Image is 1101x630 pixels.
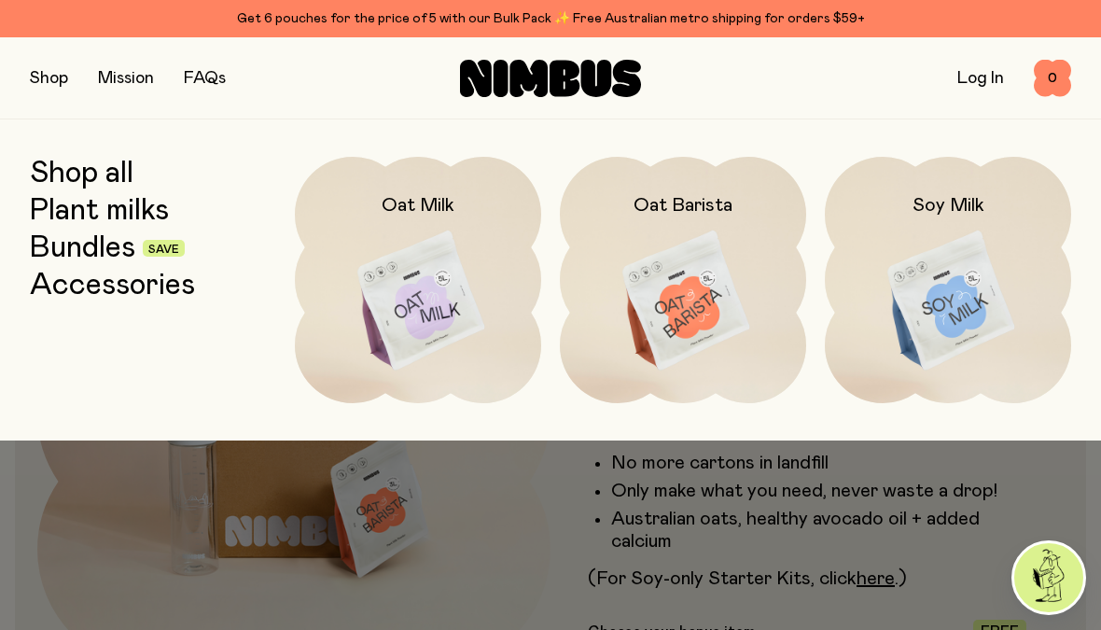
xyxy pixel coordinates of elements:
a: Plant milks [30,194,169,228]
a: Bundles [30,231,135,265]
h2: Oat Milk [382,194,454,217]
div: Get 6 pouches for the price of 5 with our Bulk Pack ✨ Free Australian metro shipping for orders $59+ [30,7,1071,30]
h2: Soy Milk [913,194,984,217]
a: FAQs [184,70,226,87]
a: Shop all [30,157,133,190]
h2: Oat Barista [634,194,732,217]
img: agent [1014,543,1083,612]
a: Oat Milk [295,157,541,403]
span: Save [148,244,179,255]
a: Oat Barista [560,157,806,403]
a: Accessories [30,269,195,302]
a: Log In [957,70,1004,87]
a: Mission [98,70,154,87]
button: 0 [1034,60,1071,97]
a: Soy Milk [825,157,1071,403]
